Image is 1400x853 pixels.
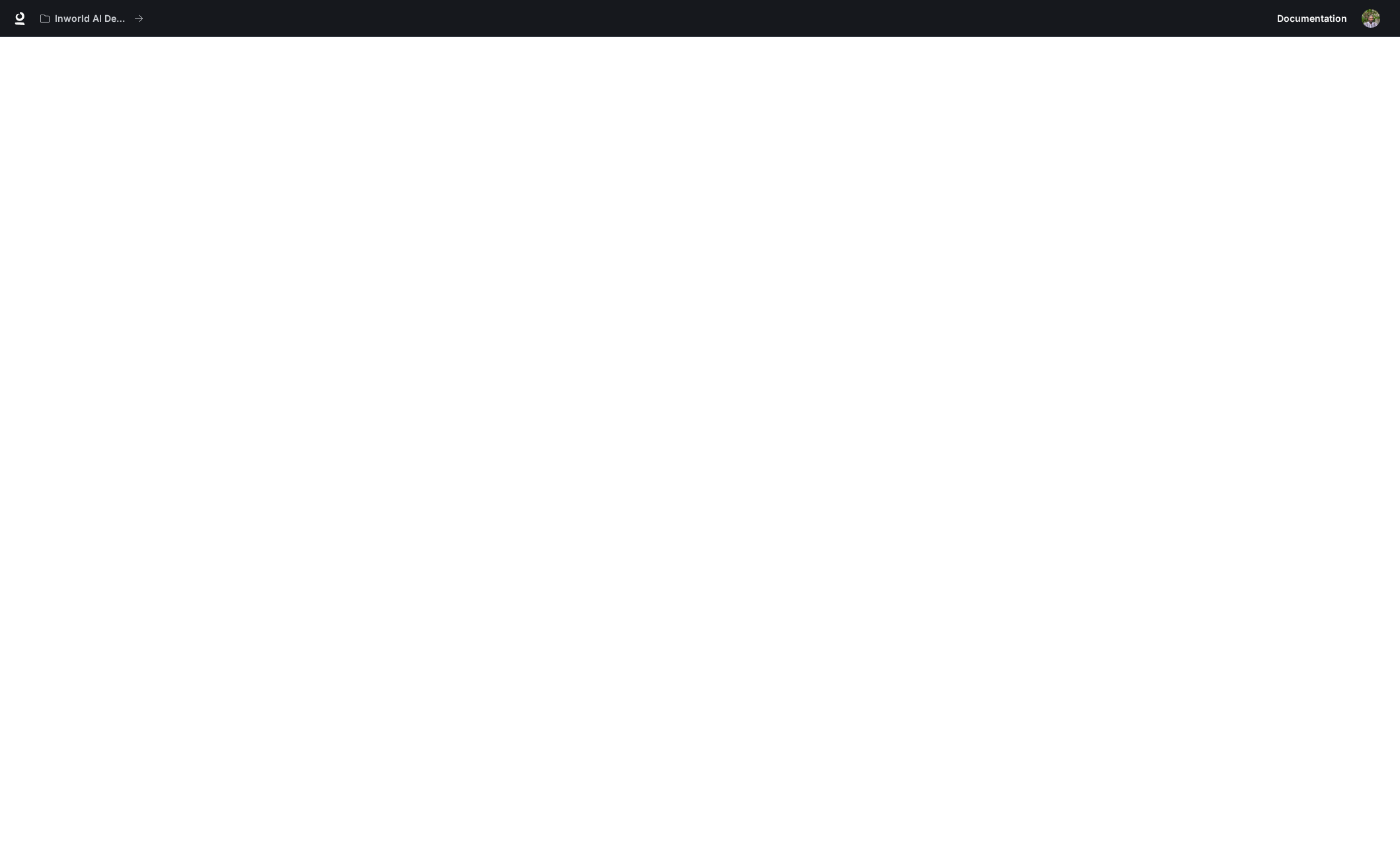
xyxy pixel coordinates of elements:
p: Inworld AI Demos [55,13,129,24]
button: User avatar [1358,5,1384,32]
a: Documentation [1272,5,1352,32]
img: User avatar [1362,9,1380,28]
span: Documentation [1277,11,1347,27]
button: All workspaces [34,5,149,32]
